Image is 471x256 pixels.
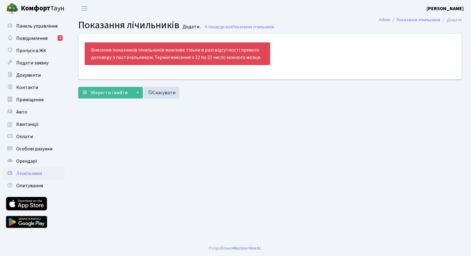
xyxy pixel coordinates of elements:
[397,17,440,23] a: Показання лічильників
[78,18,179,32] span: Показання лічильників
[16,60,48,66] span: Подати заявку
[3,57,64,69] a: Подати заявку
[3,118,64,130] a: Квитанції
[370,14,471,26] nav: breadcrumb
[3,45,64,57] a: Пропуск в ЖК
[3,167,64,180] a: Лічильники
[3,106,64,118] a: Авто
[16,35,48,42] span: Повідомлення
[440,17,462,23] li: Додати
[3,180,64,192] a: Опитування
[3,81,64,94] a: Контакти
[21,3,50,13] b: Комфорт
[90,89,128,96] span: Зберегти і вийти
[6,2,18,15] img: logo.png
[3,94,64,106] a: Приміщення
[16,158,37,165] span: Орендарі
[16,121,39,128] span: Квитанції
[16,145,52,152] span: Особові рахунки
[21,3,64,14] span: Таун
[3,155,64,167] a: Орендарі
[16,23,58,29] span: Панель управління
[3,143,64,155] a: Особові рахунки
[16,72,41,79] span: Документи
[427,5,464,12] a: [PERSON_NAME]
[379,17,390,23] a: Admin
[16,109,27,115] span: Авто
[16,84,38,91] span: Контакти
[144,87,179,99] a: Скасувати
[232,24,274,30] span: Показання лічильників
[209,245,262,252] div: Розроблено .
[16,182,43,189] span: Опитування
[58,35,63,41] div: 2
[16,133,33,140] span: Оплати
[78,87,132,99] button: Зберегти і вийти
[3,32,64,45] a: Повідомлення2
[16,96,44,103] span: Приміщення
[181,24,201,30] small: Додати .
[3,130,64,143] a: Оплати
[3,20,64,32] a: Панель управління
[16,170,42,177] span: Лічильники
[3,69,64,81] a: Документи
[77,3,92,14] button: Переключити навігацію
[16,47,46,54] span: Пропуск в ЖК
[233,245,261,251] a: Massive Kinetic
[85,42,270,65] div: Внесення показників лічильників можливе тільки в разі відсутності прямого договору з постачальник...
[204,24,274,30] a: Назад до всіхПоказання лічильників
